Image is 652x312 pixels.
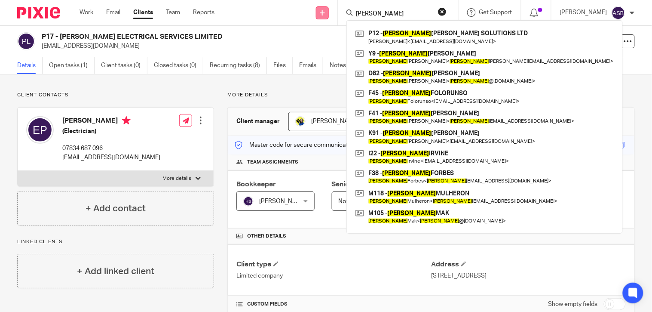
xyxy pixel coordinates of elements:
a: Team [166,8,180,17]
p: [PERSON_NAME] [560,8,607,17]
a: Clients [133,8,153,17]
h4: [PERSON_NAME] [62,116,160,127]
img: Pixie [17,7,60,19]
a: Reports [193,8,214,17]
span: Get Support [479,9,512,15]
p: [STREET_ADDRESS] [431,272,626,280]
p: Limited company [236,272,431,280]
a: Email [106,8,120,17]
img: svg%3E [26,116,54,144]
p: More details [227,92,635,99]
span: Bookkeeper [236,181,276,188]
h4: CUSTOM FIELDS [236,301,431,308]
input: Search [355,10,432,18]
a: Client tasks (0) [101,57,147,74]
a: Recurring tasks (8) [210,57,267,74]
a: Details [17,57,43,74]
img: Bobo-Starbridge%201.jpg [295,116,306,127]
a: Closed tasks (0) [154,57,203,74]
span: [PERSON_NAME] [259,198,306,204]
p: [EMAIL_ADDRESS][DOMAIN_NAME] [42,42,518,50]
span: Team assignments [247,159,298,166]
h2: P17 - [PERSON_NAME] ELECTRICAL SERVICES LIMITED [42,32,422,41]
h4: Address [431,260,626,269]
p: 07834 687 096 [62,144,160,153]
img: svg%3E [243,196,254,207]
p: Client contacts [17,92,214,99]
p: Master code for secure communications and files [234,141,383,149]
button: Clear [438,7,447,16]
h5: (Electrician) [62,127,160,136]
span: Other details [247,233,286,240]
a: Files [273,57,293,74]
h4: + Add contact [86,202,146,215]
img: svg%3E [17,32,35,50]
span: Not selected [339,198,373,204]
h4: Client type [236,260,431,269]
label: Show empty fields [548,300,598,309]
img: svg%3E [612,6,625,20]
p: More details [162,175,191,182]
h3: Client manager [236,117,280,126]
p: Linked clients [17,238,214,245]
span: Senior Accountant [332,181,392,188]
a: Open tasks (1) [49,57,95,74]
span: [PERSON_NAME] [311,118,358,124]
a: Notes (1) [330,57,361,74]
i: Primary [122,116,131,125]
a: Work [80,8,93,17]
p: [EMAIL_ADDRESS][DOMAIN_NAME] [62,153,160,162]
h4: + Add linked client [77,265,154,278]
a: Emails [299,57,323,74]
